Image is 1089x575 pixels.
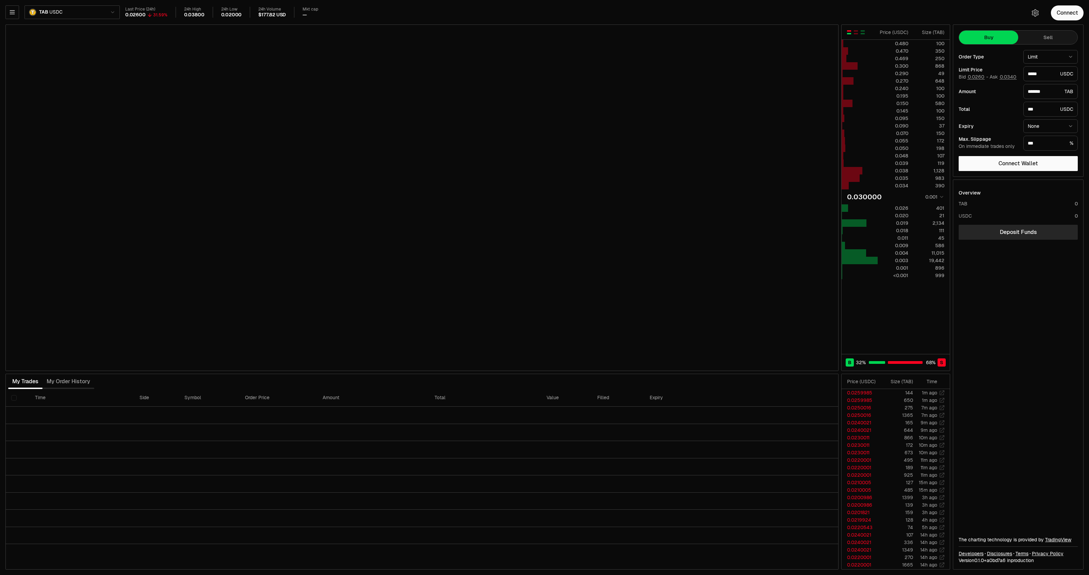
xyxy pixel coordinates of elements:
td: 0.0240021 [842,419,881,426]
div: 0.003 [878,257,908,264]
td: 644 [881,426,913,434]
td: 165 [881,419,913,426]
div: 0 [1075,213,1078,219]
span: B [848,359,851,366]
button: Select all [11,395,17,401]
th: Value [541,389,592,407]
div: 250 [914,55,944,62]
button: Connect [1051,5,1084,20]
div: Amount [959,89,1018,94]
td: 0.0210005 [842,486,881,494]
th: Expiry [644,389,745,407]
td: 925 [881,471,913,479]
a: Disclosures [987,550,1012,557]
a: TradingView [1045,537,1071,543]
div: Size ( TAB ) [887,378,913,385]
div: USDC [1023,102,1078,117]
time: 14h ago [920,532,937,538]
div: <0.001 [878,272,908,279]
td: 650 [881,396,913,404]
div: 0.026 [878,205,908,212]
td: 0.0259985 [842,389,881,396]
time: 1m ago [922,390,937,396]
button: Sell [1018,31,1077,44]
div: 0.300 [878,63,908,69]
th: Total [429,389,541,407]
td: 866 [881,434,913,441]
div: 0.145 [878,107,908,114]
span: 32 % [856,359,866,366]
button: Limit [1023,50,1078,64]
div: 0.290 [878,70,908,77]
button: Connect Wallet [959,156,1078,171]
div: 0.038 [878,167,908,174]
button: 0.0340 [999,74,1017,80]
td: 172 [881,441,913,449]
span: Bid - [959,74,988,80]
div: 0.018 [878,227,908,234]
div: 0.240 [878,85,908,92]
td: 0.0220543 [842,524,881,531]
a: Privacy Policy [1032,550,1063,557]
a: Deposit Funds [959,225,1078,240]
div: 0.004 [878,250,908,256]
div: USDC [959,213,972,219]
div: Version 0.1.0 + in production [959,557,1078,564]
td: 495 [881,456,913,464]
td: 159 [881,509,913,516]
span: a0bd7a6211c143fcf5f7593b7403674c29460a2e [987,557,1006,563]
th: Filled [592,389,644,407]
div: 0.150 [878,100,908,107]
div: 150 [914,115,944,122]
div: 0.02600 [125,12,146,18]
td: 0.0220001 [842,554,881,561]
div: The charting technology is provided by [959,536,1078,543]
div: Total [959,107,1018,112]
time: 3h ago [922,502,937,508]
td: 673 [881,449,913,456]
div: 401 [914,205,944,212]
div: 150 [914,130,944,137]
time: 1m ago [922,397,937,403]
div: 0.02000 [221,12,242,18]
div: 100 [914,92,944,99]
div: 0.001 [878,265,908,271]
a: Terms [1015,550,1028,557]
td: 1665 [881,561,913,569]
div: 100 [914,107,944,114]
div: 11,015 [914,250,944,256]
time: 10m ago [919,442,937,448]
div: 1,128 [914,167,944,174]
td: 0.0219924 [842,516,881,524]
div: 868 [914,63,944,69]
time: 7m ago [921,405,937,411]
div: % [1023,136,1078,151]
span: TAB [39,9,48,15]
div: 107 [914,152,944,159]
div: 21 [914,212,944,219]
td: 0.0230011 [842,449,881,456]
time: 4h ago [922,517,937,523]
time: 14h ago [920,554,937,560]
td: 0.0240021 [842,539,881,546]
time: 15m ago [919,479,937,486]
div: 0.470 [878,48,908,54]
button: Show Buy and Sell Orders [846,30,852,35]
td: 0.0240021 [842,546,881,554]
td: 0.0220001 [842,456,881,464]
button: 0.001 [923,193,944,201]
time: 15m ago [919,487,937,493]
div: 172 [914,137,944,144]
td: 0.0200986 [842,501,881,509]
td: 127 [881,479,913,486]
span: Ask [990,74,1017,80]
div: Price ( USDC ) [847,378,881,385]
td: 0.0201821 [842,509,881,516]
div: 0.03800 [184,12,205,18]
div: 24h Low [221,7,242,12]
button: Show Buy Orders Only [860,30,865,35]
td: 0.0210005 [842,479,881,486]
button: Buy [959,31,1018,44]
div: 0.195 [878,92,908,99]
a: Developers [959,550,984,557]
